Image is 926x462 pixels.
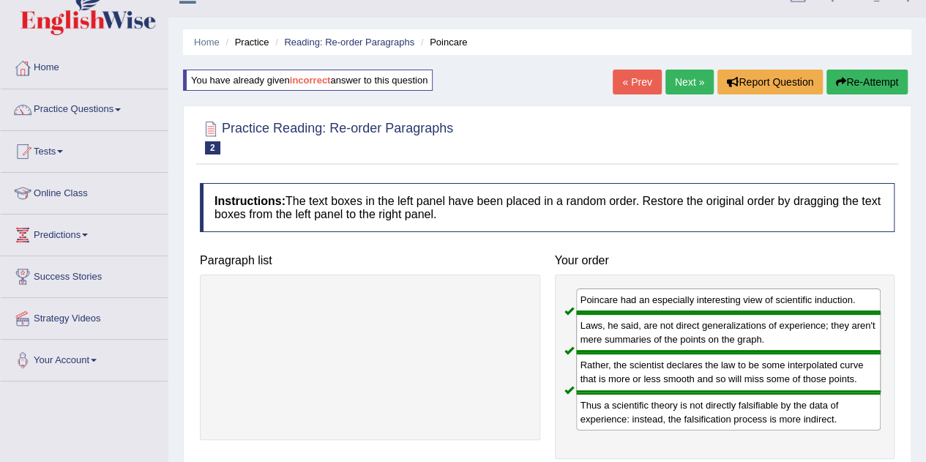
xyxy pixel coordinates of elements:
a: Next » [665,70,714,94]
b: Instructions: [214,195,285,207]
h4: Your order [555,254,895,267]
a: Reading: Re-order Paragraphs [284,37,414,48]
a: Tests [1,131,168,168]
div: Rather, the scientist declares the law to be some interpolated curve that is more or less smooth ... [576,352,881,392]
button: Report Question [717,70,823,94]
a: Strategy Videos [1,298,168,335]
span: 2 [205,141,220,154]
a: Home [194,37,220,48]
a: Home [1,48,168,84]
div: You have already given answer to this question [183,70,433,91]
div: Poincare had an especially interesting view of scientific induction. [576,288,881,313]
div: Laws, he said, are not direct generalizations of experience; they aren't mere summaries of the po... [576,313,881,352]
h2: Practice Reading: Re-order Paragraphs [200,118,453,154]
a: Predictions [1,215,168,251]
li: Poincare [417,35,468,49]
a: Your Account [1,340,168,376]
h4: Paragraph list [200,254,540,267]
a: Success Stories [1,256,168,293]
a: Online Class [1,173,168,209]
a: Practice Questions [1,89,168,126]
button: Re-Attempt [826,70,908,94]
b: incorrect [290,75,331,86]
li: Practice [222,35,269,49]
a: « Prev [613,70,661,94]
h4: The text boxes in the left panel have been placed in a random order. Restore the original order b... [200,183,895,232]
div: Thus a scientific theory is not directly falsifiable by the data of experience: instead, the fals... [576,392,881,431]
